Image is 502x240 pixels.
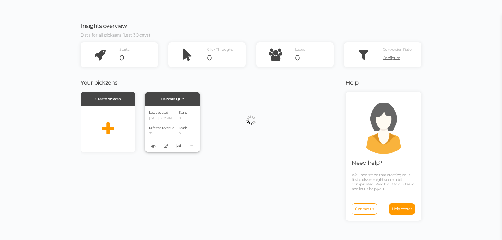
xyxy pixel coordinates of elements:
[149,126,174,130] span: Referred revenue
[392,207,412,211] span: Help center
[383,53,421,63] a: Configure
[119,47,129,52] span: Starts
[149,116,174,120] p: [DATE] 12:32 PM
[352,159,382,166] span: Need help?
[145,92,200,106] div: Haircare Quiz
[355,207,374,211] span: Contact us
[346,79,358,86] span: Help
[389,203,416,215] a: Help center
[356,98,412,154] img: support.png
[81,32,150,38] span: Data for all pickzens (Last 30 days)
[145,106,200,152] div: Last updated [DATE] 12:32 PM Referred revenue $0 Starts 0 Leads 0
[295,47,305,52] span: Leads
[383,47,412,52] span: Conversion Rate
[179,111,187,115] span: Starts
[119,53,158,63] div: 0
[207,47,233,52] span: Click Throughs
[81,23,127,29] span: Insights overview
[246,115,256,125] img: spinnerbig.gif
[81,79,117,86] span: Your pickzens
[207,53,246,63] div: 0
[179,132,187,136] p: 0
[179,116,187,120] p: 0
[179,126,187,130] span: Leads
[295,53,334,63] div: 0
[383,55,400,60] span: Configure
[352,172,414,191] span: We understand that creating your first pickzen might seem a bit complicated. Reach out to our tea...
[95,97,121,101] span: Create pickzen
[149,132,174,136] p: $0
[149,111,168,115] span: Last updated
